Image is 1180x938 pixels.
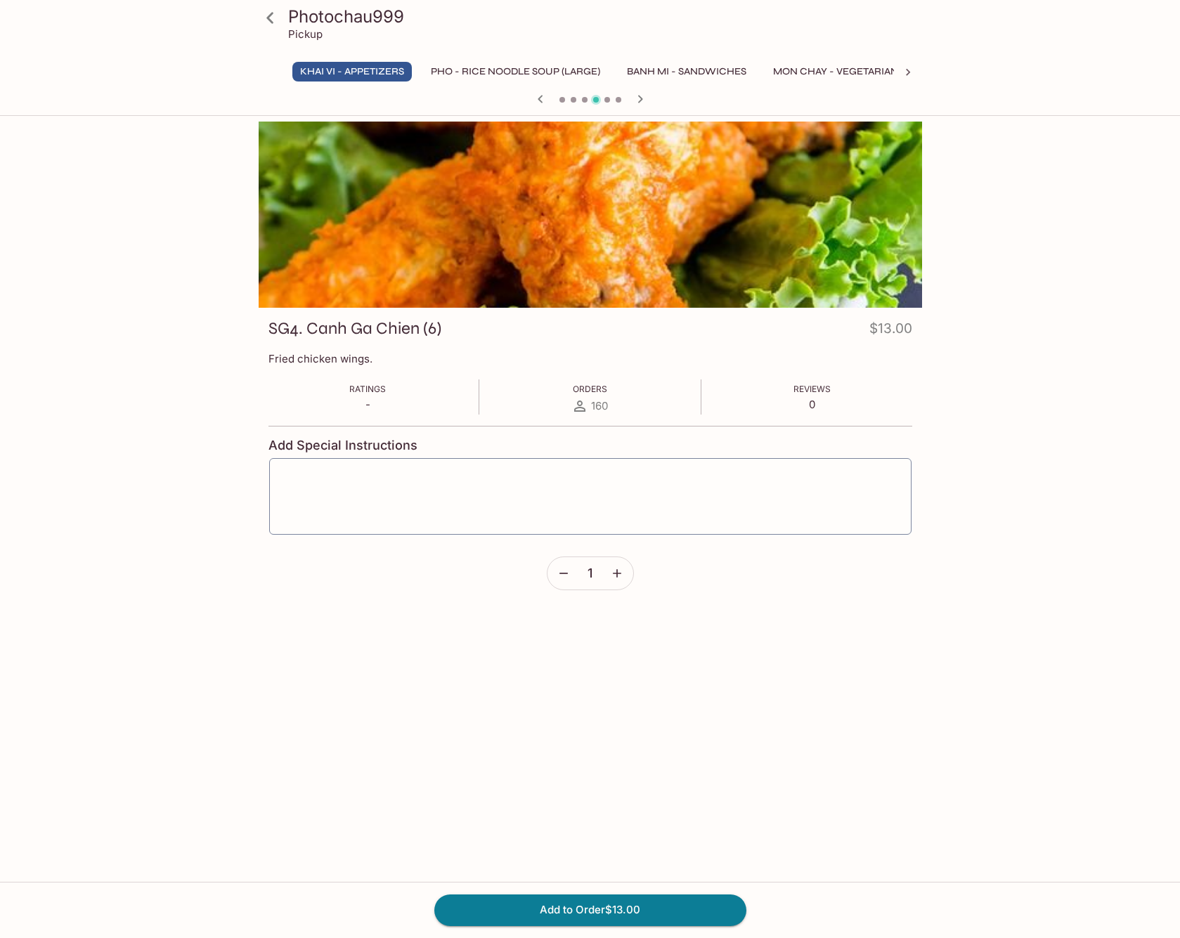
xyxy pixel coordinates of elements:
button: Mon Chay - Vegetarian Entrees [765,62,953,82]
button: Pho - Rice Noodle Soup (Large) [423,62,608,82]
h3: Photochau999 [288,6,916,27]
h4: Add Special Instructions [268,438,912,453]
p: - [349,398,386,411]
span: Orders [573,384,607,394]
h4: $13.00 [869,318,912,345]
button: Add to Order$13.00 [434,894,746,925]
span: 1 [588,566,592,581]
p: Fried chicken wings. [268,352,912,365]
div: SG4. Canh Ga Chien (6) [259,122,922,308]
h3: SG4. Canh Ga Chien (6) [268,318,441,339]
p: 0 [793,398,831,411]
button: Khai Vi - Appetizers [292,62,412,82]
span: Reviews [793,384,831,394]
p: Pickup [288,27,323,41]
span: 160 [591,399,608,412]
button: Banh Mi - Sandwiches [619,62,754,82]
span: Ratings [349,384,386,394]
